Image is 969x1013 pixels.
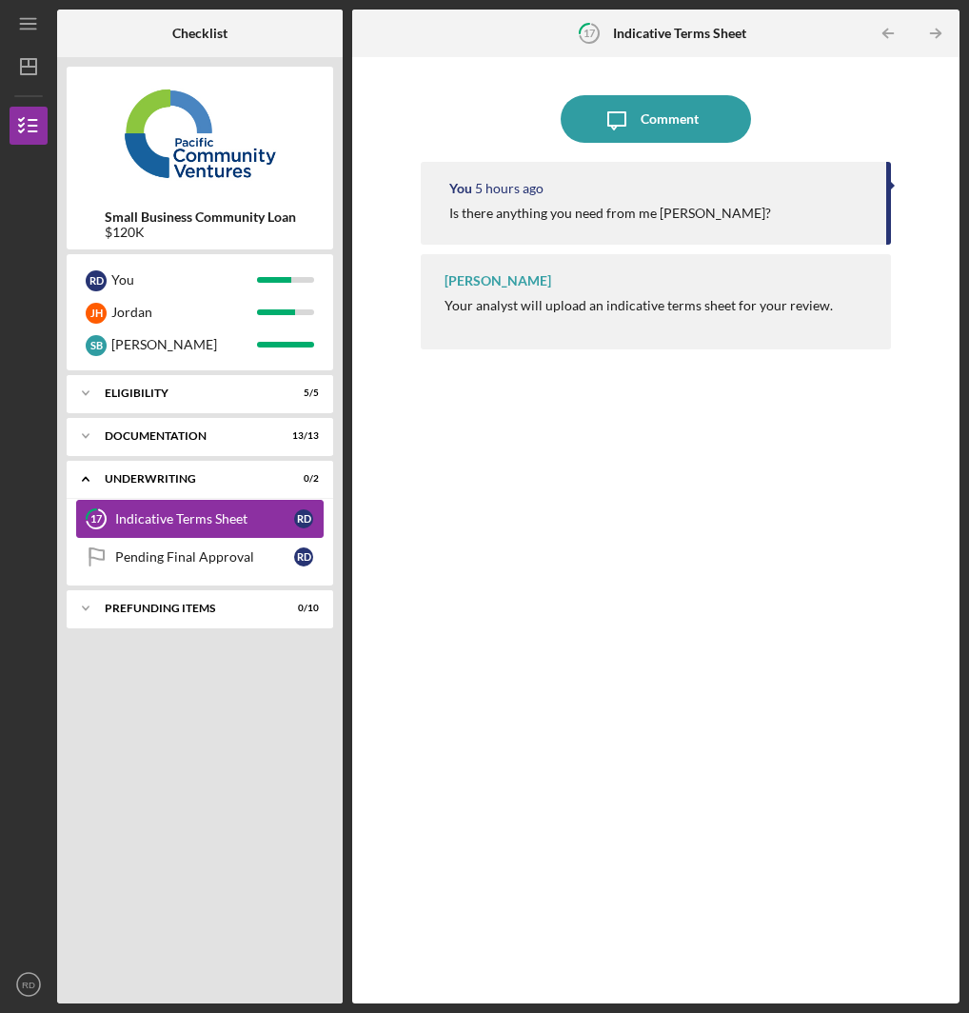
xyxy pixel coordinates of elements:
[105,209,296,225] b: Small Business Community Loan
[105,225,296,240] div: $120K
[172,26,227,41] b: Checklist
[613,26,746,41] b: Indicative Terms Sheet
[105,473,271,485] div: Underwriting
[76,500,324,538] a: 17Indicative Terms SheetRD
[641,95,699,143] div: Comment
[111,264,257,296] div: You
[445,273,551,288] div: [PERSON_NAME]
[285,430,319,442] div: 13 / 13
[105,387,271,399] div: Eligibility
[115,511,294,526] div: Indicative Terms Sheet
[67,76,333,190] img: Product logo
[111,296,257,328] div: Jordan
[86,270,107,291] div: R D
[105,430,271,442] div: Documentation
[76,538,324,576] a: Pending Final ApprovalRD
[285,603,319,614] div: 0 / 10
[10,965,48,1003] button: RD
[449,206,771,221] div: Is there anything you need from me [PERSON_NAME]?
[583,27,596,39] tspan: 17
[86,335,107,356] div: S B
[105,603,271,614] div: Prefunding Items
[115,549,294,565] div: Pending Final Approval
[445,298,833,313] div: Your analyst will upload an indicative terms sheet for your review.
[22,980,35,990] text: RD
[294,509,313,528] div: R D
[449,181,472,196] div: You
[561,95,751,143] button: Comment
[285,473,319,485] div: 0 / 2
[90,513,103,526] tspan: 17
[86,303,107,324] div: J H
[294,547,313,566] div: R D
[475,181,544,196] time: 2025-09-02 22:54
[285,387,319,399] div: 5 / 5
[111,328,257,361] div: [PERSON_NAME]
